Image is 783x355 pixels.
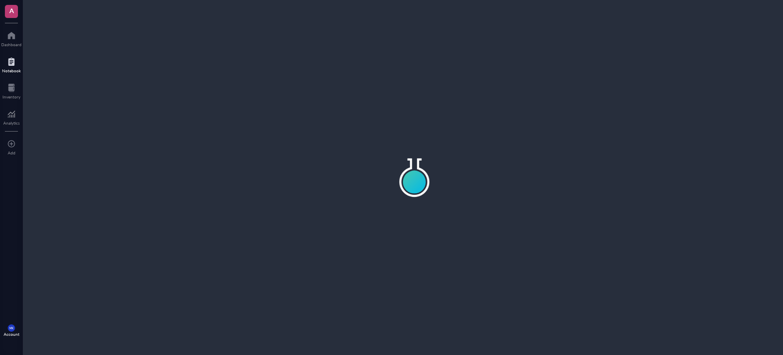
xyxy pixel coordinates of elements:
span: MK [9,326,13,330]
div: Notebook [2,68,21,73]
a: Inventory [2,81,20,99]
a: Notebook [2,55,21,73]
div: Dashboard [1,42,22,47]
div: Account [4,332,20,337]
div: Add [8,150,15,155]
a: Analytics [3,107,20,125]
div: Inventory [2,94,20,99]
div: Analytics [3,121,20,125]
span: A [9,5,14,16]
a: Dashboard [1,29,22,47]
